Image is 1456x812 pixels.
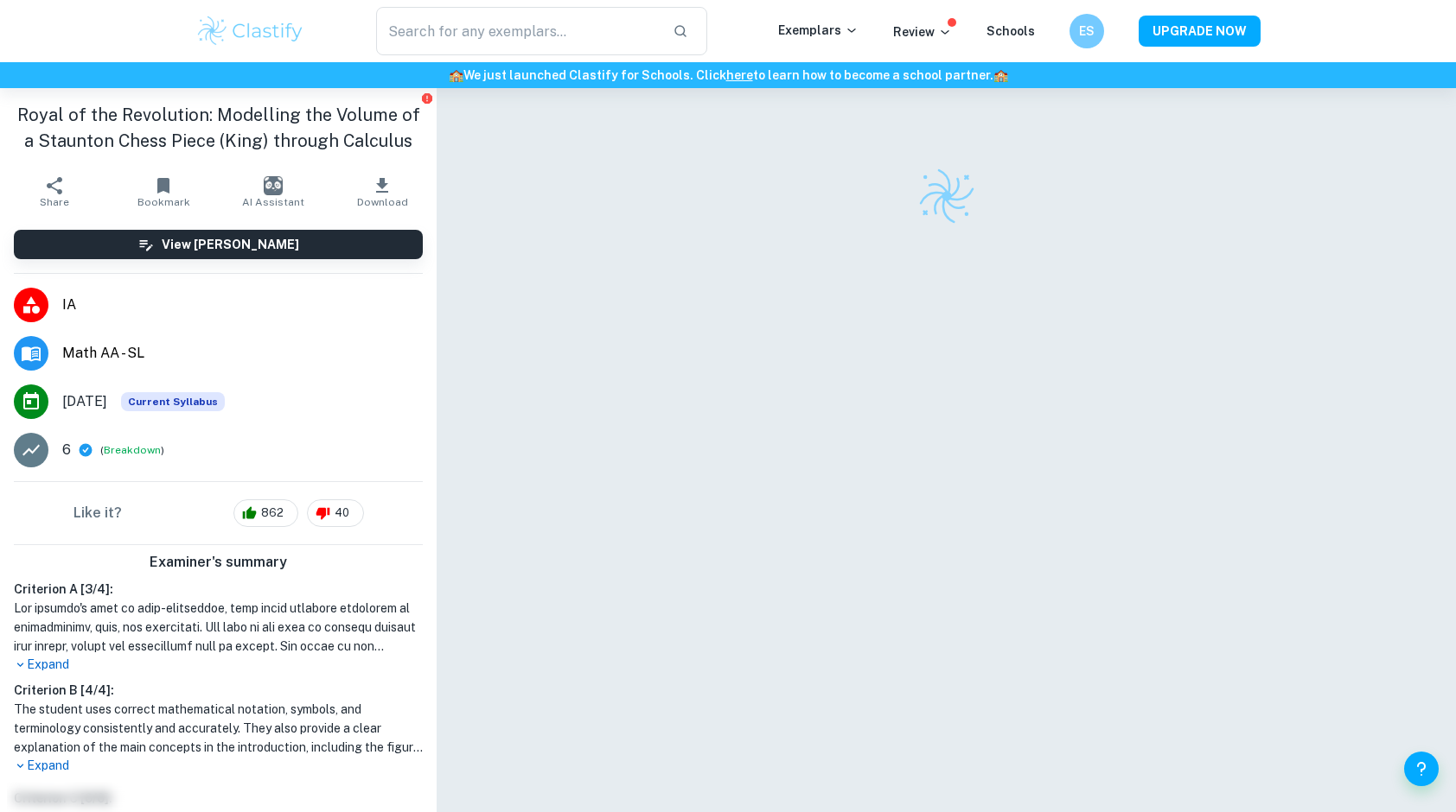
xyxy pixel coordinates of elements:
button: Report issue [420,92,433,105]
p: Expand [14,656,423,674]
h1: Royal of the Revolution: Modelling the Volume of a Staunton Chess Piece (King) through Calculus [14,102,423,154]
a: Schools [987,24,1035,38]
a: here [726,68,753,82]
div: 862 [233,499,298,527]
h6: We just launched Clastify for Schools. Click to learn how to become a school partner. [3,66,1453,85]
input: Search for any exemplars... [376,7,659,55]
h6: View [PERSON_NAME] [162,235,299,254]
span: Share [40,196,69,208]
button: AI Assistant [219,168,328,216]
p: 6 [62,440,71,460]
button: ES [1070,14,1104,48]
p: Review [893,22,952,41]
button: Download [328,168,437,216]
span: IA [62,295,423,315]
span: 🏫 [449,68,463,82]
div: This exemplar is based on the current syllabus. Feel free to refer to it for inspiration/ideas wh... [121,392,225,411]
div: 40 [307,499,364,527]
button: Help and Feedback [1404,752,1439,786]
span: AI Assistant [242,196,304,208]
h6: Like it? [73,503,122,523]
span: Current Syllabus [121,392,225,411]
span: [DATE] [62,391,107,412]
button: Bookmark [109,168,218,216]
img: Clastify logo [195,14,305,48]
span: 862 [252,504,293,522]
h1: Lor ipsumdo's amet co adip-elitseddoe, temp incid utlabore etdolorem al enimadminimv, quis, nos e... [14,599,423,656]
img: Clastify logo [916,166,977,226]
span: 40 [325,504,359,522]
p: Exemplars [778,21,859,40]
button: UPGRADE NOW [1139,16,1261,47]
span: Math AA - SL [62,343,423,364]
img: AI Assistant [264,176,283,195]
p: Expand [14,757,423,775]
span: ( ) [100,442,164,459]
span: Bookmark [137,196,190,208]
button: Breakdown [104,442,161,458]
h6: Criterion B [ 4 / 4 ]: [14,681,423,700]
h1: The student uses correct mathematical notation, symbols, and terminology consistently and accurat... [14,700,423,757]
h6: Criterion A [ 3 / 4 ]: [14,580,423,599]
span: Download [357,196,408,208]
span: 🏫 [993,68,1008,82]
h6: ES [1077,22,1097,41]
h6: Examiner's summary [7,552,430,573]
button: View [PERSON_NAME] [14,230,423,259]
